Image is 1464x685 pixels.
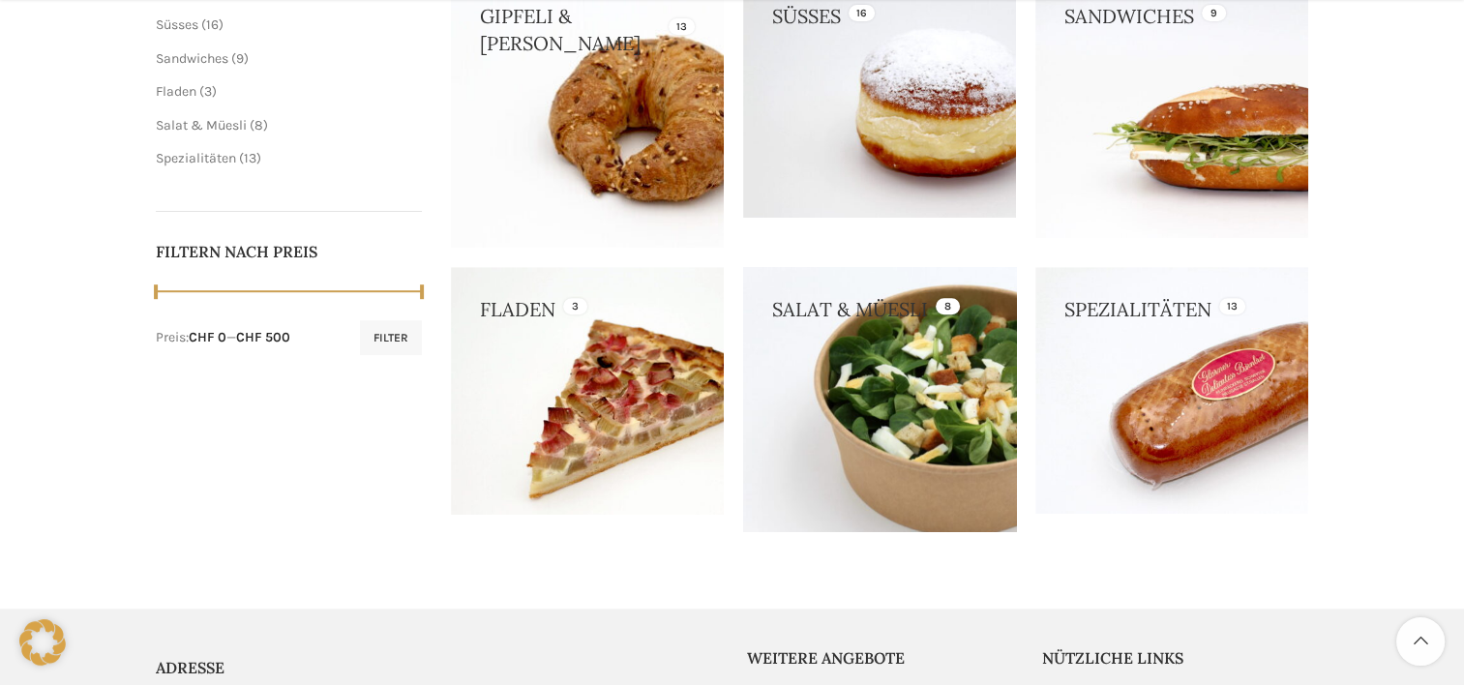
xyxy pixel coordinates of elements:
[206,16,219,33] span: 16
[189,329,226,345] span: CHF 0
[1396,617,1445,666] a: Scroll to top button
[156,241,423,262] h5: Filtern nach Preis
[360,320,422,355] button: Filter
[156,658,224,677] span: ADRESSE
[156,83,196,100] a: Fladen
[244,150,256,166] span: 13
[156,50,228,67] a: Sandwiches
[236,50,244,67] span: 9
[156,16,198,33] a: Süsses
[156,328,290,347] div: Preis: —
[236,329,290,345] span: CHF 500
[254,117,263,134] span: 8
[1042,647,1309,669] h5: Nützliche Links
[747,647,1014,669] h5: Weitere Angebote
[156,117,247,134] a: Salat & Müesli
[204,83,212,100] span: 3
[156,150,236,166] a: Spezialitäten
